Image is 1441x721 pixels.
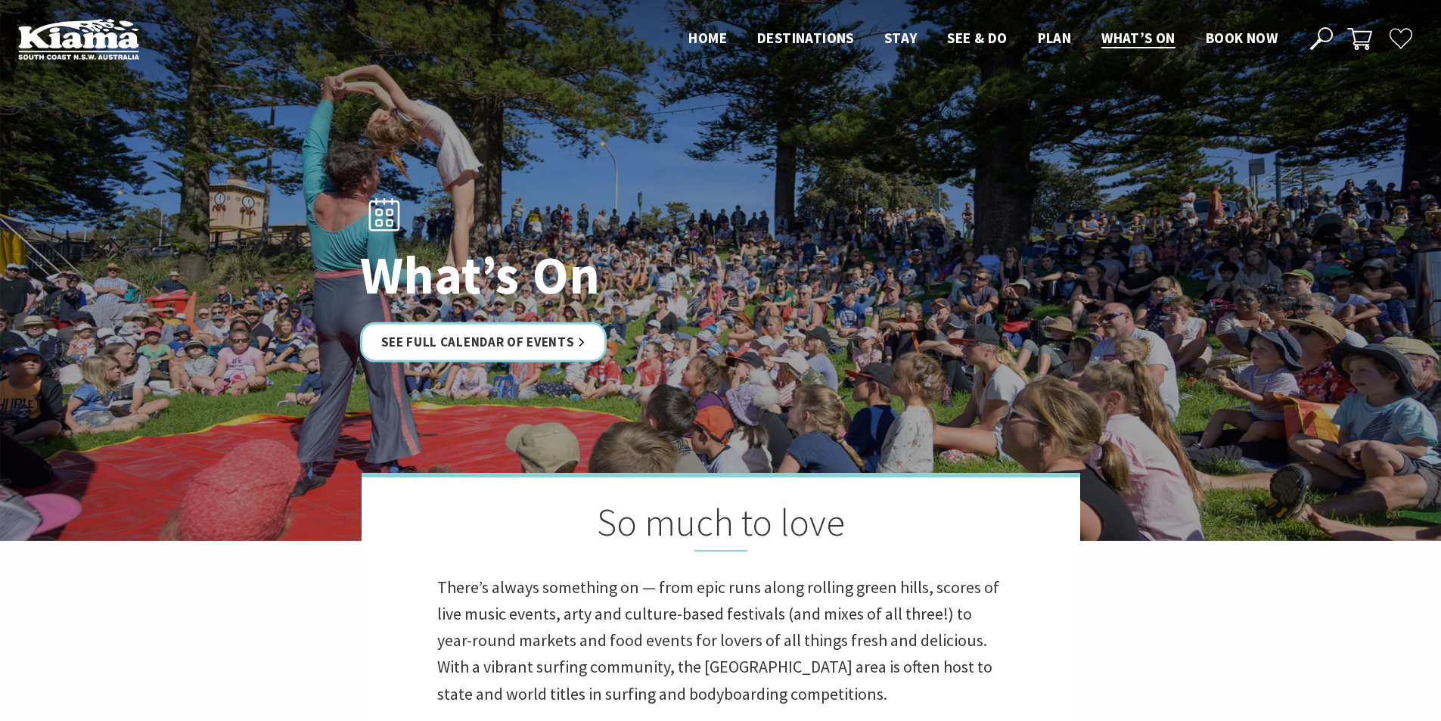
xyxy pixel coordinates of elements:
a: See Full Calendar of Events [360,322,607,362]
span: Destinations [757,29,854,47]
p: There’s always something on — from epic runs along rolling green hills, scores of live music even... [437,574,1005,707]
span: See & Do [947,29,1007,47]
span: What’s On [1101,29,1175,47]
h1: What’s On [360,245,787,303]
h2: So much to love [437,500,1005,552]
nav: Main Menu [673,26,1293,51]
span: Home [688,29,727,47]
span: Book now [1206,29,1278,47]
span: Stay [884,29,918,47]
span: Plan [1038,29,1072,47]
img: Kiama Logo [18,18,139,60]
